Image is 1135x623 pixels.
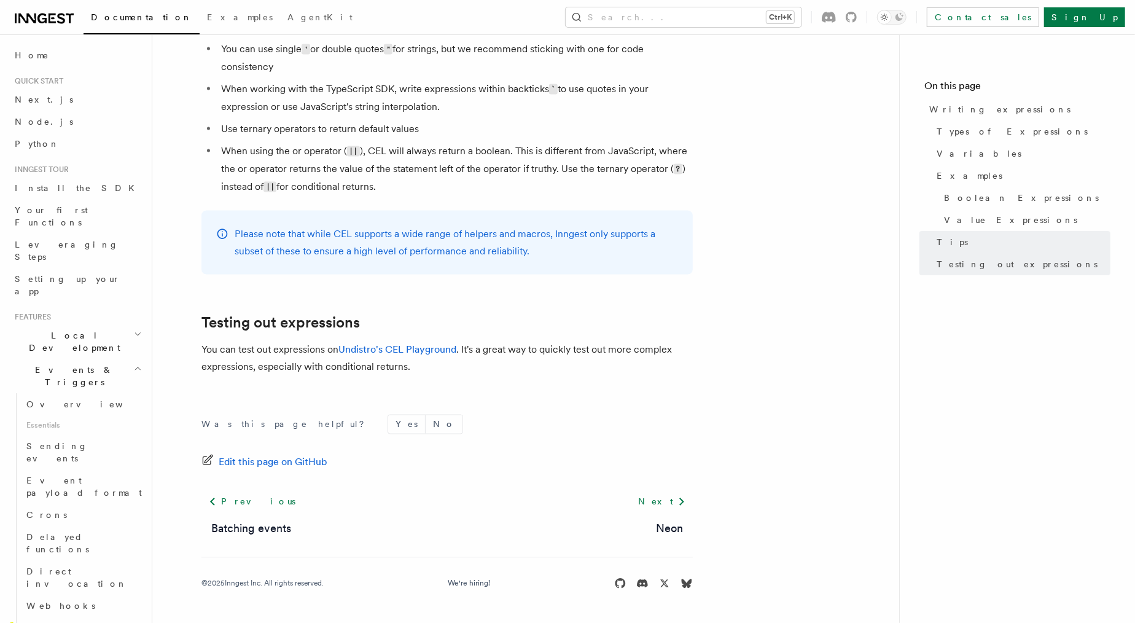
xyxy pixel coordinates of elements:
[21,435,144,469] a: Sending events
[15,117,73,127] span: Node.js
[766,11,794,23] kbd: Ctrl+K
[26,566,127,589] span: Direct invocation
[10,364,134,388] span: Events & Triggers
[211,520,291,538] a: Batching events
[937,125,1088,138] span: Types of Expressions
[21,415,144,435] span: Essentials
[384,44,392,55] code: "
[200,4,280,33] a: Examples
[631,491,693,513] a: Next
[932,253,1110,275] a: Testing out expressions
[207,12,273,22] span: Examples
[21,526,144,560] a: Delayed functions
[10,111,144,133] a: Node.js
[448,579,490,589] a: We're hiring!
[426,415,462,434] button: No
[217,41,693,76] li: You can use single or double quotes for strings, but we recommend sticking with one for code cons...
[10,133,144,155] a: Python
[10,88,144,111] a: Next.js
[932,165,1110,187] a: Examples
[15,240,119,262] span: Leveraging Steps
[924,79,1110,98] h4: On this page
[235,225,678,260] p: Please note that while CEL supports a wide range of helpers and macros, Inngest only supports a s...
[201,579,324,589] div: © 2025 Inngest Inc. All rights reserved.
[927,7,1039,27] a: Contact sales
[21,469,144,504] a: Event payload format
[91,12,192,22] span: Documentation
[656,520,683,538] a: Neon
[924,98,1110,120] a: Writing expressions
[201,341,693,375] p: You can test out expressions on . It's a great way to quickly test out more complex expressions, ...
[201,314,360,331] a: Testing out expressions
[937,147,1021,160] span: Variables
[201,418,373,431] p: Was this page helpful?
[549,84,558,95] code: `
[937,170,1002,182] span: Examples
[929,103,1071,116] span: Writing expressions
[84,4,200,34] a: Documentation
[280,4,360,33] a: AgentKit
[217,143,693,196] li: When using the or operator ( ), CEL will always return a boolean. This is different from JavaScri...
[674,164,682,174] code: ?
[10,44,144,66] a: Home
[338,343,456,355] a: Undistro's CEL Playground
[932,231,1110,253] a: Tips
[388,415,425,434] button: Yes
[347,146,360,157] code: ||
[15,49,49,61] span: Home
[937,258,1098,270] span: Testing out expressions
[937,236,968,248] span: Tips
[302,44,310,55] code: '
[201,454,327,471] a: Edit this page on GitHub
[10,177,144,199] a: Install the SDK
[217,120,693,138] li: Use ternary operators to return default values
[932,143,1110,165] a: Variables
[10,359,144,393] button: Events & Triggers
[939,209,1110,231] a: Value Expressions
[15,139,60,149] span: Python
[10,233,144,268] a: Leveraging Steps
[26,601,95,611] span: Webhooks
[201,491,303,513] a: Previous
[10,312,51,322] span: Features
[217,80,693,116] li: When working with the TypeScript SDK, write expressions within backticks to use quotes in your ex...
[877,10,907,25] button: Toggle dark mode
[21,560,144,595] a: Direct invocation
[15,205,88,227] span: Your first Functions
[944,214,1077,226] span: Value Expressions
[287,12,353,22] span: AgentKit
[263,182,276,192] code: ||
[10,199,144,233] a: Your first Functions
[15,183,142,193] span: Install the SDK
[939,187,1110,209] a: Boolean Expressions
[15,274,120,296] span: Setting up your app
[26,399,153,409] span: Overview
[21,595,144,617] a: Webhooks
[10,324,144,359] button: Local Development
[21,504,144,526] a: Crons
[26,441,88,463] span: Sending events
[10,165,69,174] span: Inngest tour
[21,393,144,415] a: Overview
[566,7,802,27] button: Search...Ctrl+K
[15,95,73,104] span: Next.js
[26,476,142,498] span: Event payload format
[1044,7,1125,27] a: Sign Up
[26,532,89,554] span: Delayed functions
[10,268,144,302] a: Setting up your app
[932,120,1110,143] a: Types of Expressions
[944,192,1099,204] span: Boolean Expressions
[26,510,67,520] span: Crons
[219,454,327,471] span: Edit this page on GitHub
[10,76,63,86] span: Quick start
[10,329,134,354] span: Local Development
